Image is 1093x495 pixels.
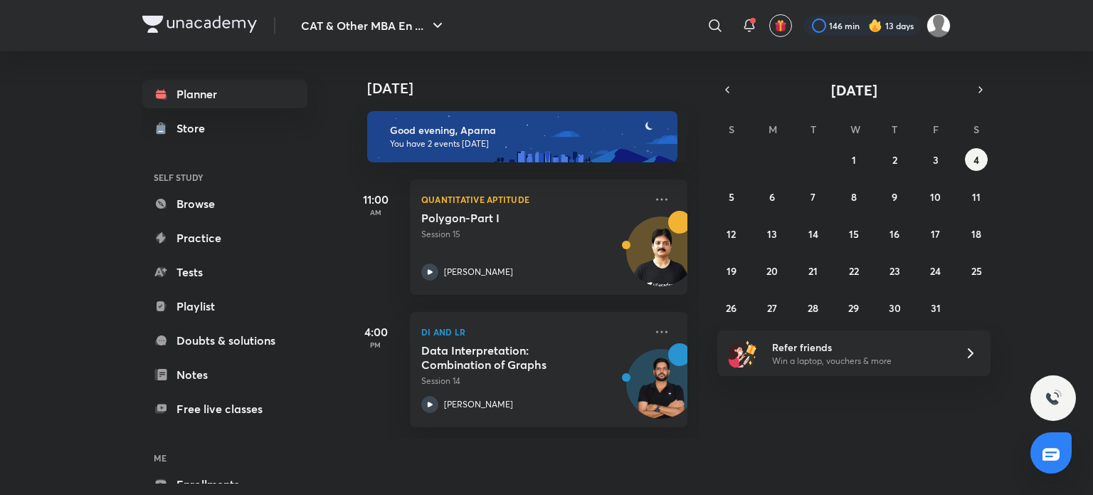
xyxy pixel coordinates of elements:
[720,259,743,282] button: October 19, 2025
[889,264,900,278] abbr: October 23, 2025
[810,123,816,136] abbr: Tuesday
[848,301,859,315] abbr: October 29, 2025
[831,80,877,100] span: [DATE]
[973,153,979,167] abbr: October 4, 2025
[421,191,645,208] p: Quantitative Aptitude
[926,14,951,38] img: Aparna Dubey
[868,19,882,33] img: streak
[766,264,778,278] abbr: October 20, 2025
[931,301,941,315] abbr: October 31, 2025
[843,259,865,282] button: October 22, 2025
[142,16,257,33] img: Company Logo
[769,190,775,204] abbr: October 6, 2025
[973,123,979,136] abbr: Saturday
[892,123,897,136] abbr: Thursday
[142,326,307,355] a: Doubts & solutions
[892,153,897,167] abbr: October 2, 2025
[444,266,513,278] p: [PERSON_NAME]
[931,227,940,241] abbr: October 17, 2025
[772,340,947,355] h6: Refer friends
[924,259,947,282] button: October 24, 2025
[767,301,777,315] abbr: October 27, 2025
[720,296,743,319] button: October 26, 2025
[851,190,857,204] abbr: October 8, 2025
[737,80,971,100] button: [DATE]
[889,301,901,315] abbr: October 30, 2025
[965,185,988,208] button: October 11, 2025
[924,296,947,319] button: October 31, 2025
[808,227,818,241] abbr: October 14, 2025
[769,14,792,37] button: avatar
[924,222,947,245] button: October 17, 2025
[843,296,865,319] button: October 29, 2025
[892,190,897,204] abbr: October 9, 2025
[767,227,777,241] abbr: October 13, 2025
[965,148,988,171] button: October 4, 2025
[421,211,598,225] h5: Polygon-Part I
[810,190,815,204] abbr: October 7, 2025
[761,296,783,319] button: October 27, 2025
[889,227,899,241] abbr: October 16, 2025
[883,296,906,319] button: October 30, 2025
[933,153,939,167] abbr: October 3, 2025
[142,189,307,218] a: Browse
[850,123,860,136] abbr: Wednesday
[761,259,783,282] button: October 20, 2025
[142,165,307,189] h6: SELF STUDY
[390,138,665,150] p: You have 2 events [DATE]
[883,148,906,171] button: October 2, 2025
[421,228,645,241] p: Session 15
[347,208,404,217] p: AM
[772,355,947,368] p: Win a laptop, vouchers & more
[971,227,981,241] abbr: October 18, 2025
[347,340,404,349] p: PM
[142,80,307,108] a: Planner
[142,360,307,389] a: Notes
[852,153,856,167] abbr: October 1, 2025
[347,323,404,340] h5: 4:00
[444,398,513,411] p: [PERSON_NAME]
[843,148,865,171] button: October 1, 2025
[727,227,736,241] abbr: October 12, 2025
[367,111,677,162] img: evening
[802,185,825,208] button: October 7, 2025
[883,259,906,282] button: October 23, 2025
[729,123,734,136] abbr: Sunday
[924,148,947,171] button: October 3, 2025
[421,375,645,387] p: Session 14
[930,264,941,278] abbr: October 24, 2025
[769,123,777,136] abbr: Monday
[972,190,981,204] abbr: October 11, 2025
[627,224,695,293] img: Avatar
[421,323,645,340] p: DI and LR
[729,339,757,368] img: referral
[971,264,982,278] abbr: October 25, 2025
[347,191,404,208] h5: 11:00
[142,292,307,321] a: Playlist
[849,227,859,241] abbr: October 15, 2025
[808,301,818,315] abbr: October 28, 2025
[421,343,598,372] h5: Data Interpretation: Combination of Graphs
[883,222,906,245] button: October 16, 2025
[843,222,865,245] button: October 15, 2025
[142,258,307,286] a: Tests
[727,264,736,278] abbr: October 19, 2025
[142,16,257,36] a: Company Logo
[761,185,783,208] button: October 6, 2025
[142,114,307,142] a: Store
[1045,390,1062,407] img: ttu
[965,259,988,282] button: October 25, 2025
[720,222,743,245] button: October 12, 2025
[729,190,734,204] abbr: October 5, 2025
[933,123,939,136] abbr: Friday
[965,222,988,245] button: October 18, 2025
[726,301,736,315] abbr: October 26, 2025
[930,190,941,204] abbr: October 10, 2025
[843,185,865,208] button: October 8, 2025
[142,446,307,470] h6: ME
[774,19,787,32] img: avatar
[627,357,695,425] img: Avatar
[849,264,859,278] abbr: October 22, 2025
[367,80,702,97] h4: [DATE]
[802,296,825,319] button: October 28, 2025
